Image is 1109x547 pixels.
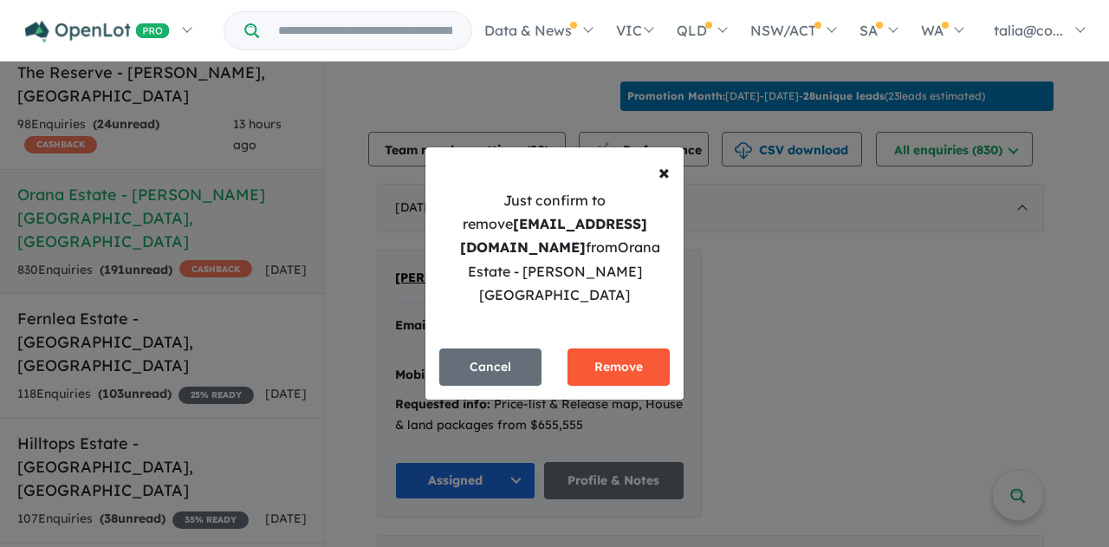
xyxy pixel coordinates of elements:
[460,215,647,256] strong: [EMAIL_ADDRESS][DOMAIN_NAME]
[567,348,670,386] button: Remove
[25,21,170,42] img: Openlot PRO Logo White
[263,12,468,49] input: Try estate name, suburb, builder or developer
[439,348,542,386] button: Cancel
[439,189,670,307] div: Just confirm to remove from Orana Estate - [PERSON_NAME][GEOGRAPHIC_DATA]
[658,159,670,185] span: ×
[994,22,1063,39] span: talia@co...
